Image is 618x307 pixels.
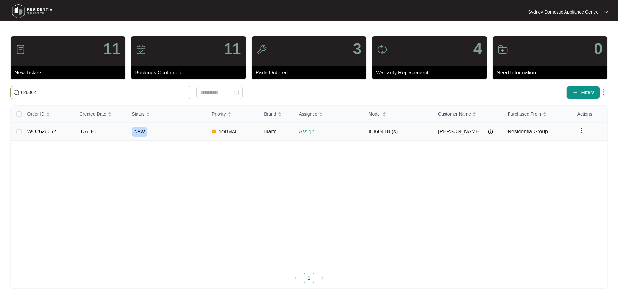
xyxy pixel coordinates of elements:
[438,110,471,118] span: Customer Name
[577,127,585,134] img: dropdown arrow
[508,110,541,118] span: Purchased From
[294,276,298,280] span: left
[212,110,226,118] span: Priority
[594,41,603,57] p: 0
[22,106,74,123] th: Order ID
[27,110,45,118] span: Order ID
[363,123,433,141] td: ICI604TB (s)
[212,130,216,133] img: Vercel Logo
[604,10,608,14] img: dropdown arrow
[224,41,241,57] p: 11
[488,129,493,134] img: Info icon
[528,9,599,15] p: Sydney Domestic Appliance Centre
[566,86,600,99] button: filter iconFilters
[299,128,363,136] p: Assign
[502,106,572,123] th: Purchased From
[572,106,607,123] th: Actions
[80,129,96,134] span: [DATE]
[317,273,327,283] button: right
[498,44,508,55] img: icon
[14,69,125,77] p: New Tickets
[508,129,548,134] span: Residentia Group
[299,110,317,118] span: Assignee
[572,89,578,96] img: filter icon
[103,41,120,57] p: 11
[15,44,26,55] img: icon
[320,276,324,280] span: right
[207,106,259,123] th: Priority
[135,69,246,77] p: Bookings Confirmed
[600,88,608,96] img: dropdown arrow
[264,129,276,134] span: Inalto
[438,128,485,136] span: [PERSON_NAME]...
[433,106,502,123] th: Customer Name
[132,127,147,137] span: NEW
[581,89,595,96] span: Filters
[376,69,487,77] p: Warranty Replacement
[74,106,126,123] th: Created Date
[259,106,294,123] th: Brand
[291,273,301,283] li: Previous Page
[473,41,482,57] p: 4
[136,44,146,55] img: icon
[497,69,607,77] p: Need Information
[317,273,327,283] li: Next Page
[257,44,267,55] img: icon
[264,110,276,118] span: Brand
[126,106,207,123] th: Status
[80,110,106,118] span: Created Date
[21,89,188,96] input: Search by Order Id, Assignee Name, Customer Name, Brand and Model
[294,106,363,123] th: Assignee
[27,129,56,134] a: WO#626062
[216,128,240,136] span: NORMAL
[363,106,433,123] th: Model
[10,2,55,21] img: residentia service logo
[369,110,381,118] span: Model
[377,44,387,55] img: icon
[256,69,366,77] p: Parts Ordered
[13,89,20,96] img: search-icon
[291,273,301,283] button: left
[304,273,314,283] a: 1
[353,41,361,57] p: 3
[132,110,145,118] span: Status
